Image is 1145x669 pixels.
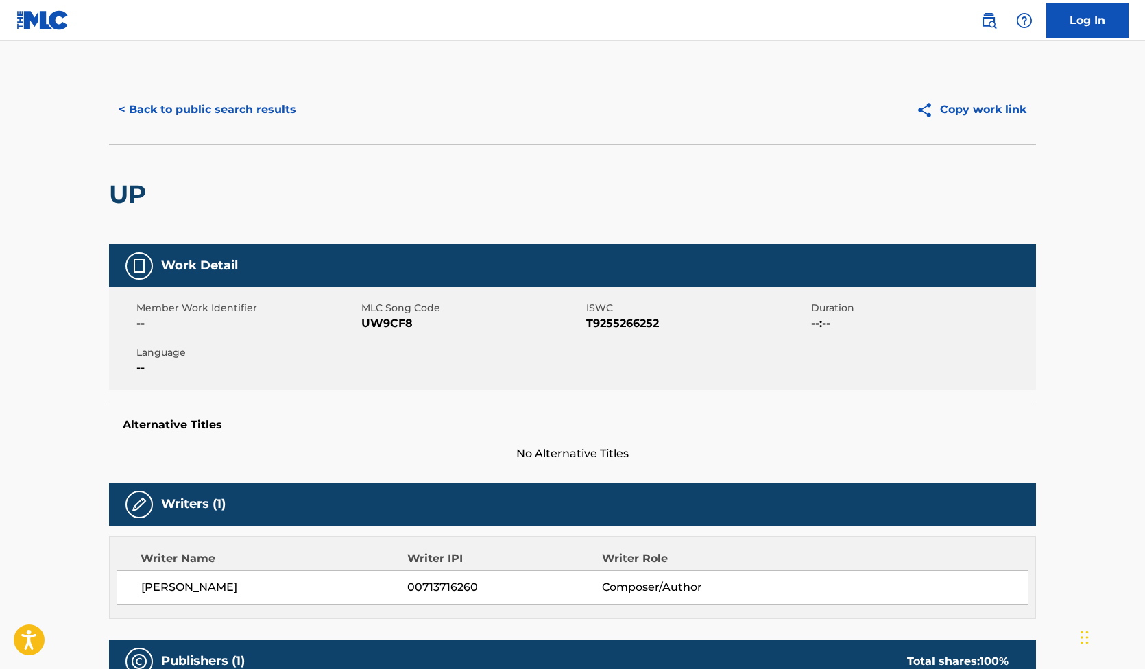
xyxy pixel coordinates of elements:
span: 00713716260 [407,579,602,596]
span: [PERSON_NAME] [141,579,407,596]
span: Duration [811,301,1033,315]
div: Writer Name [141,550,407,567]
span: Composer/Author [602,579,780,596]
img: Work Detail [131,258,147,274]
span: UW9CF8 [361,315,583,332]
span: -- [136,315,358,332]
h5: Alternative Titles [123,418,1022,432]
div: Writer IPI [407,550,603,567]
h5: Publishers (1) [161,653,245,669]
div: Help [1011,7,1038,34]
h5: Work Detail [161,258,238,273]
img: search [980,12,997,29]
span: -- [136,360,358,376]
button: < Back to public search results [109,93,306,127]
img: Writers [131,496,147,513]
img: MLC Logo [16,10,69,30]
img: Copy work link [916,101,940,119]
span: MLC Song Code [361,301,583,315]
span: ISWC [586,301,808,315]
span: Language [136,345,358,360]
span: 100 % [980,655,1009,668]
a: Log In [1046,3,1129,38]
button: Copy work link [906,93,1036,127]
div: Drag [1081,617,1089,658]
h5: Writers (1) [161,496,226,512]
img: help [1016,12,1033,29]
div: Writer Role [602,550,780,567]
iframe: Chat Widget [1076,603,1145,669]
span: --:-- [811,315,1033,332]
a: Public Search [975,7,1002,34]
span: T9255266252 [586,315,808,332]
h2: UP [109,179,153,210]
span: No Alternative Titles [109,446,1036,462]
span: Member Work Identifier [136,301,358,315]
